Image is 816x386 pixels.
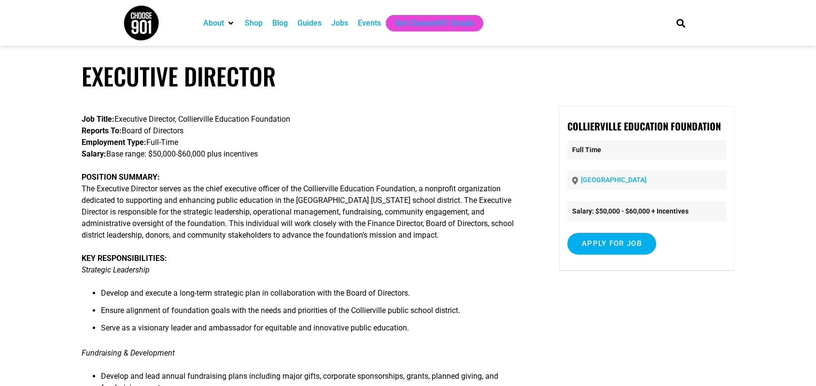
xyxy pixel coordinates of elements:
[101,305,526,322] li: Ensure alignment of foundation goals with the needs and priorities of the Collierville public sch...
[82,172,160,182] strong: POSITION SUMMARY:
[331,17,348,29] a: Jobs
[82,62,734,90] h1: Executive Director
[673,15,689,31] div: Search
[203,17,224,29] a: About
[567,119,721,133] strong: Collierville Education Foundation
[82,348,175,357] em: Fundraising & Development
[82,114,114,124] strong: Job Title:
[82,114,526,160] p: Executive Director, Collierville Education Foundation Board of Directors Full-Time Base range: $5...
[395,17,474,29] a: Get Choose901 Emails
[567,233,656,255] input: Apply for job
[198,15,240,31] div: About
[272,17,288,29] a: Blog
[82,254,167,263] strong: KEY RESPONSIBILITIES:
[101,287,526,305] li: Develop and execute a long-term strategic plan in collaboration with the Board of Directors.
[297,17,322,29] a: Guides
[82,265,150,274] em: Strategic Leadership
[245,17,263,29] a: Shop
[567,140,726,160] p: Full Time
[82,138,146,147] strong: Employment Type:
[198,15,660,31] nav: Main nav
[581,176,647,184] a: [GEOGRAPHIC_DATA]
[82,149,106,158] strong: Salary:
[82,126,122,135] strong: Reports To:
[567,201,726,221] li: Salary: $50,000 - $60,000 + Incentives
[82,172,526,241] p: The Executive Director serves as the chief executive officer of the Collierville Education Founda...
[358,17,381,29] a: Events
[101,322,526,340] li: Serve as a visionary leader and ambassador for equitable and innovative public education.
